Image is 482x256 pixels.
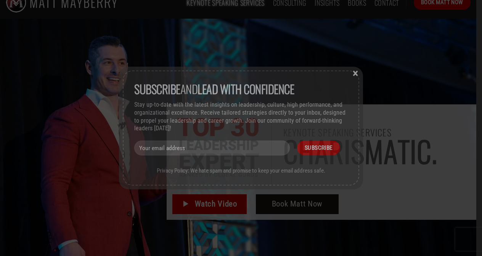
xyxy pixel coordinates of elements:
[198,80,294,98] strong: lead with Confidence
[134,101,348,133] p: Stay up-to-date with the latest insights on leadership, culture, high performance, and organizati...
[134,141,290,155] input: Your email address
[350,69,361,76] button: Close
[134,167,348,174] p: Privacy Policy: We hate spam and promise to keep your email address safe.
[297,141,340,155] input: Subscribe
[134,80,180,98] strong: Subscribe
[134,80,294,98] span: and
